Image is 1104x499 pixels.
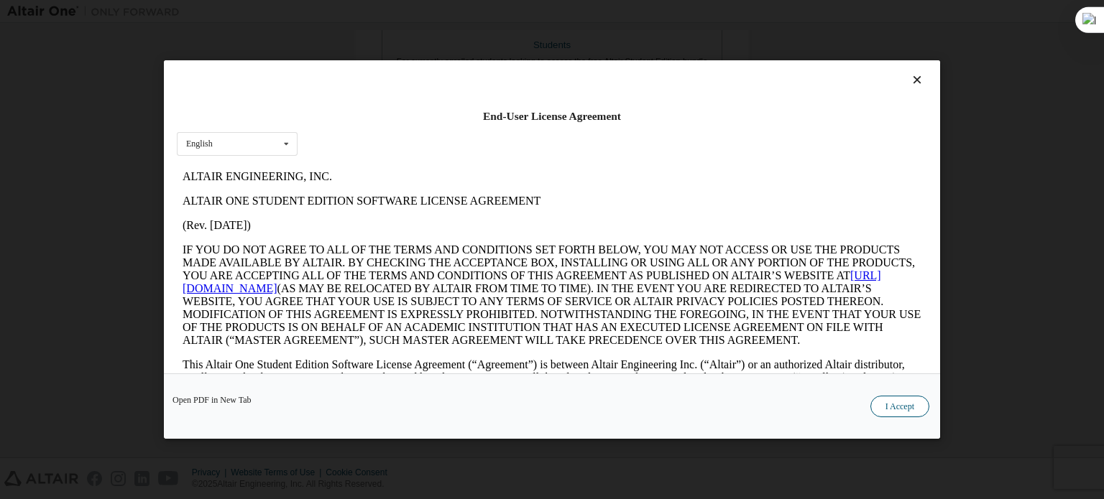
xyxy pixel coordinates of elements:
a: [URL][DOMAIN_NAME] [6,105,704,130]
div: End-User License Agreement [177,109,927,123]
p: (Rev. [DATE]) [6,55,745,67]
div: English [186,139,213,148]
p: ALTAIR ENGINEERING, INC. [6,6,745,19]
p: ALTAIR ONE STUDENT EDITION SOFTWARE LICENSE AGREEMENT [6,30,745,43]
button: I Accept [870,396,929,417]
a: Open PDF in New Tab [172,396,252,404]
p: IF YOU DO NOT AGREE TO ALL OF THE TERMS AND CONDITIONS SET FORTH BELOW, YOU MAY NOT ACCESS OR USE... [6,79,745,182]
p: This Altair One Student Edition Software License Agreement (“Agreement”) is between Altair Engine... [6,194,745,246]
